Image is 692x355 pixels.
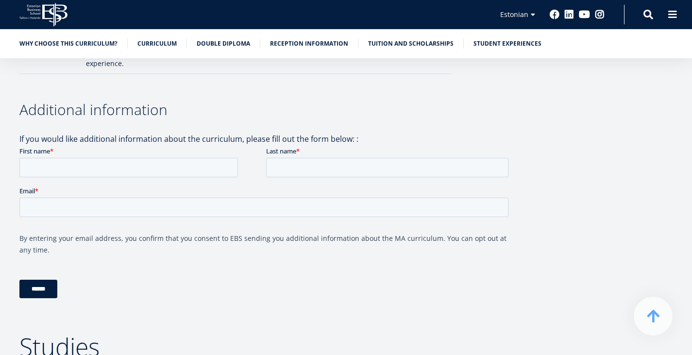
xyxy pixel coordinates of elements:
font: If you would like additional information about the curriculum, please fill out the form below: : [19,134,358,144]
a: Curriculum [137,39,177,49]
a: Reception information [270,39,348,49]
iframe: Form 0 [19,146,512,315]
a: Tuition and scholarships [368,39,454,49]
a: Double diploma [197,39,250,49]
font: Additional information [19,100,168,119]
a: Why choose this curriculum? [19,39,118,49]
font: Why choose this curriculum? [19,39,118,48]
font: Tuition and scholarships [368,39,454,48]
a: Student experiences [473,39,541,49]
font: Reception information [270,39,348,48]
font: Curriculum [137,39,177,48]
font: Double diploma [197,39,250,48]
font: The final module consists of a master's thesis and a mandatory business consulting internship. Th... [86,30,384,68]
font: Student experiences [473,39,541,48]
